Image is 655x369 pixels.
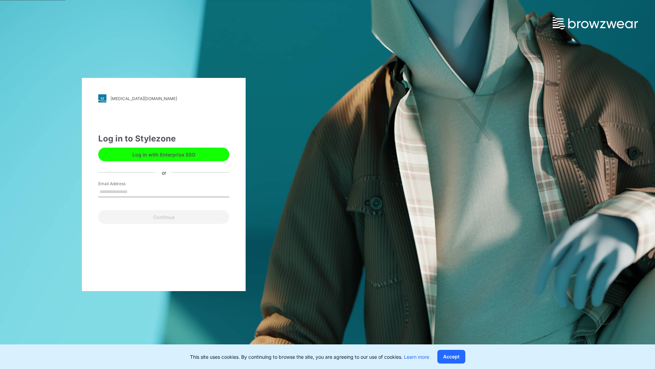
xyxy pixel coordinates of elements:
[437,350,465,364] button: Accept
[98,133,229,145] div: Log in to Stylezone
[98,148,229,161] button: Log in with Enterprise SSO
[553,17,638,29] img: browzwear-logo.73288ffb.svg
[156,169,172,176] div: or
[98,181,146,187] label: Email Address
[404,354,429,360] a: Learn more
[98,94,229,102] a: [MEDICAL_DATA][DOMAIN_NAME]
[111,96,177,101] div: [MEDICAL_DATA][DOMAIN_NAME]
[98,94,106,102] img: svg+xml;base64,PHN2ZyB3aWR0aD0iMjgiIGhlaWdodD0iMjgiIHZpZXdCb3g9IjAgMCAyOCAyOCIgZmlsbD0ibm9uZSIgeG...
[190,353,429,360] p: This site uses cookies. By continuing to browse the site, you are agreeing to our use of cookies.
